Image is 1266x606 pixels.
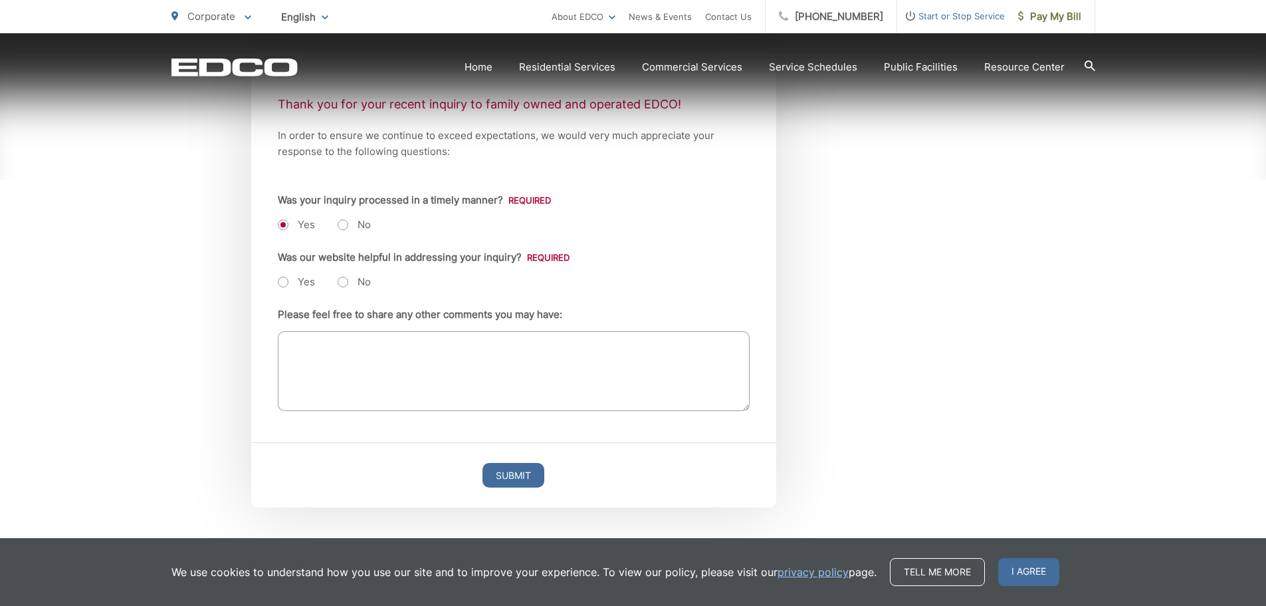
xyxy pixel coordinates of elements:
label: Was your inquiry processed in a timely manner? [278,194,551,206]
label: Yes [278,275,315,289]
label: Please feel free to share any other comments you may have: [278,309,562,321]
label: Was our website helpful in addressing your inquiry? [278,251,570,263]
span: Corporate [187,10,235,23]
span: I agree [998,558,1059,586]
a: Public Facilities [884,59,958,75]
a: Tell me more [890,558,985,586]
p: In order to ensure we continue to exceed expectations, we would very much appreciate your respons... [278,128,750,160]
a: privacy policy [778,564,849,580]
a: News & Events [629,9,692,25]
label: No [338,275,371,289]
p: Thank you for your recent inquiry to family owned and operated EDCO! [278,94,750,114]
p: We use cookies to understand how you use our site and to improve your experience. To view our pol... [171,564,877,580]
input: Submit [482,463,544,488]
label: No [338,218,371,231]
a: Home [465,59,492,75]
label: Yes [278,218,315,231]
a: Commercial Services [642,59,742,75]
a: EDCD logo. Return to the homepage. [171,58,298,76]
a: About EDCO [552,9,615,25]
a: Resource Center [984,59,1065,75]
a: Service Schedules [769,59,857,75]
span: English [271,5,338,29]
a: Residential Services [519,59,615,75]
a: Contact Us [705,9,752,25]
span: Pay My Bill [1018,9,1081,25]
